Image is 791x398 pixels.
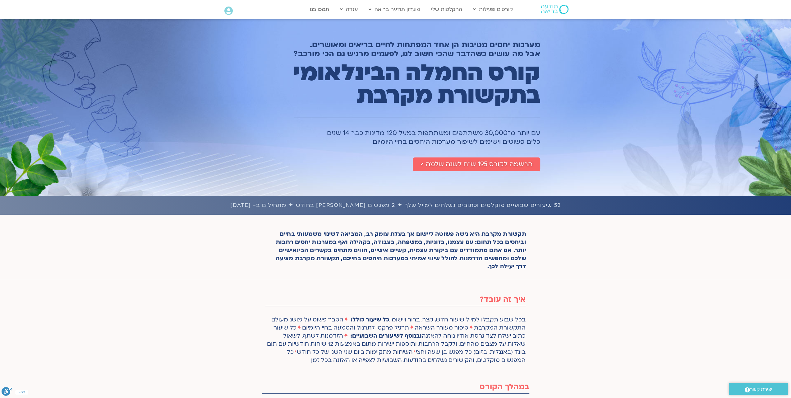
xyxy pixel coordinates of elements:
a: יצירת קשר [729,383,788,395]
span: ✦ [343,332,349,340]
span: ✦ [468,324,474,332]
h2: מערכות יחסים מטיבות הן אחד המפתחות לחיים בריאים ומאושרים. אבל מה עושים כשהדבר שהכי חשוב לנו, לפעמ... [266,40,540,59]
div: תקשורת מקרבת היא גישה פשוטה ליישום אך בעלת עומק רב, המביאה לשינוי משמעותי בחיים וביחסים בכל תחום:... [265,230,526,273]
a: תמכו בנו [307,3,332,15]
span: ✦ [343,316,349,324]
span: ✦ [297,324,302,332]
strong: ובנוסף לשיעורים השבועיים: [350,332,422,340]
h2: איך זה עובד? [265,295,526,304]
a: קורסים ופעילות [470,3,516,15]
h1: עם יותר מ־30,000 משתתפים ומשתתפות במעל 120 מדינות כבר 14 שנים כלים פשוטים וישימים לשיפור מערכות ה... [266,129,540,146]
strong: כל שיעור כולל: [351,316,389,324]
div: בכל שבוע תקבלו למייל שיעור חדש, קצר, ברור ויישומי. הסבר פשוט על מושג מעולם התקשורת המקרבת סיפור מ... [265,316,526,367]
span: ✦ [409,324,415,332]
span: יצירת קשר [750,385,772,394]
a: ההקלטות שלי [428,3,465,15]
img: תודעה בריאה [541,5,568,14]
h2: במהלך הקורס [262,382,529,391]
a: מועדון תודעה בריאה [366,3,423,15]
span: הרשמה לקורס 195 ש״ח לשנה שלמה > [421,161,532,168]
a: עזרה [337,3,361,15]
h1: קורס החמלה הבינלאומי בתקשורת מקרבת​ [266,62,540,107]
a: הרשמה לקורס 195 ש״ח לשנה שלמה > [413,157,540,171]
h1: 52 שיעורים שבועיים מוקלטים וכתובים נשלחים למייל שלך ✦ 2 מפגשים [PERSON_NAME] בחודש ✦ מתחילים ב- [... [3,201,788,210]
